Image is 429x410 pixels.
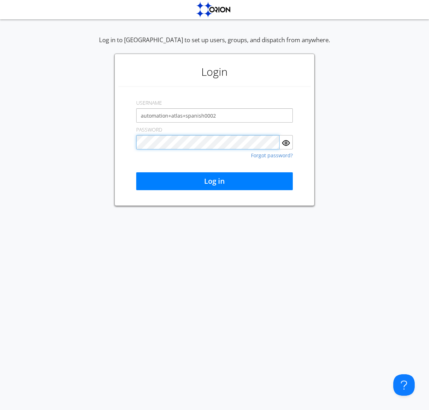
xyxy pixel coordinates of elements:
[393,374,415,396] iframe: Toggle Customer Support
[136,135,280,149] input: Password
[118,58,311,86] h1: Login
[99,36,330,54] div: Log in to [GEOGRAPHIC_DATA] to set up users, groups, and dispatch from anywhere.
[136,99,162,107] label: USERNAME
[251,153,293,158] a: Forgot password?
[136,172,293,190] button: Log in
[280,135,293,149] button: Show Password
[282,139,290,147] img: eye.svg
[136,126,162,133] label: PASSWORD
